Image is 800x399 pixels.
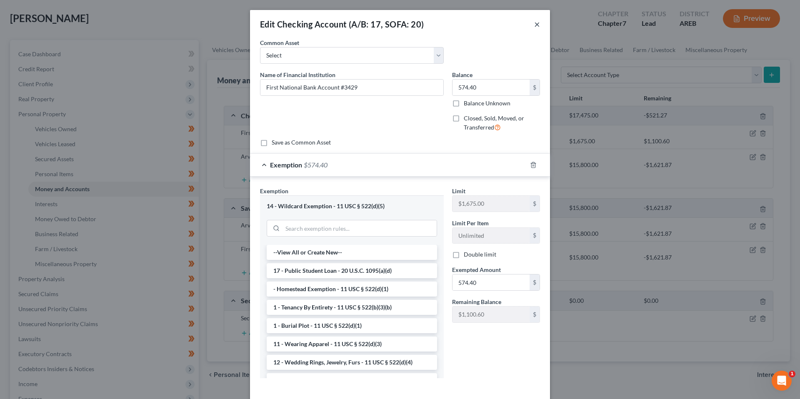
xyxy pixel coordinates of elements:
[452,228,530,244] input: --
[260,38,299,47] label: Common Asset
[452,187,465,195] span: Limit
[464,250,496,259] label: Double limit
[464,115,524,131] span: Closed, Sold, Moved, or Transferred
[267,202,437,210] div: 14 - Wildcard Exemption - 11 USC § 522(d)(5)
[267,337,437,352] li: 11 - Wearing Apparel - 11 USC § 522(d)(3)
[452,219,489,227] label: Limit Per Item
[452,196,530,212] input: --
[272,138,331,147] label: Save as Common Asset
[464,99,510,107] label: Balance Unknown
[452,297,501,306] label: Remaining Balance
[267,282,437,297] li: - Homestead Exemption - 11 USC § 522(d)(1)
[267,300,437,315] li: 1 - Tenancy By Entirety - 11 USC § 522(b)(3)(b)
[267,373,437,388] li: 13 - Animals & Livestock - 11 USC § 522(d)(3)
[530,196,540,212] div: $
[260,71,335,78] span: Name of Financial Institution
[530,228,540,244] div: $
[452,307,530,322] input: --
[772,371,792,391] iframe: Intercom live chat
[530,274,540,290] div: $
[530,307,540,322] div: $
[267,318,437,333] li: 1 - Burial Plot - 11 USC § 522(d)(1)
[260,18,424,30] div: Edit Checking Account (A/B: 17, SOFA: 20)
[304,161,327,169] span: $574.40
[452,274,530,290] input: 0.00
[530,80,540,95] div: $
[282,220,437,236] input: Search exemption rules...
[260,187,288,195] span: Exemption
[267,245,437,260] li: --View All or Create New--
[534,19,540,29] button: ×
[452,70,472,79] label: Balance
[452,80,530,95] input: 0.00
[270,161,302,169] span: Exemption
[789,371,795,377] span: 1
[260,80,443,95] input: Enter name...
[452,266,501,273] span: Exempted Amount
[267,355,437,370] li: 12 - Wedding Rings, Jewelry, Furs - 11 USC § 522(d)(4)
[267,263,437,278] li: 17 - Public Student Loan - 20 U.S.C. 1095(a)(d)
